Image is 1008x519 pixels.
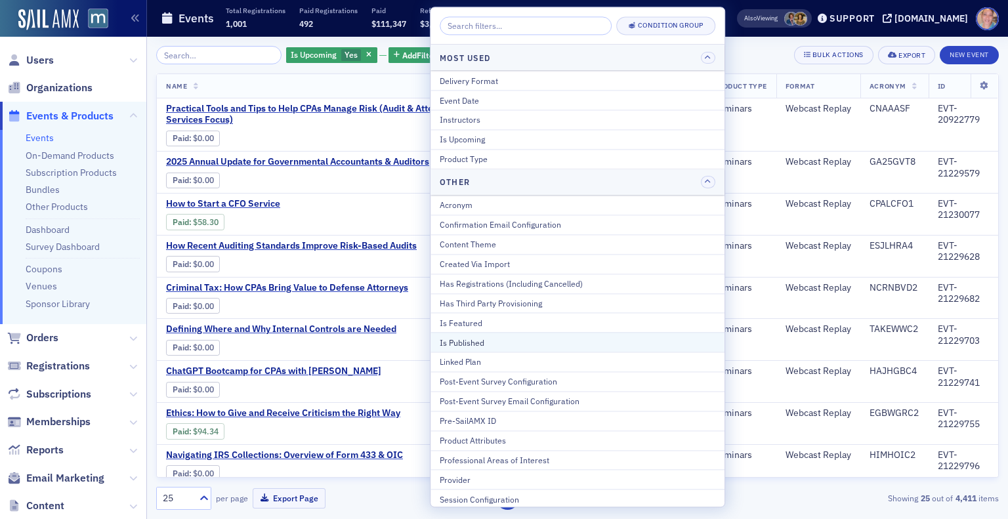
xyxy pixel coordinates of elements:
[744,14,778,23] span: Viewing
[430,293,724,313] button: Has Third Party Provisioning
[166,407,400,419] a: Ethics: How to Give and Receive Criticism the Right Way
[26,241,100,253] a: Survey Dashboard
[173,468,189,478] a: Paid
[371,6,406,15] p: Paid
[786,156,851,168] div: Webcast Replay
[420,18,446,29] span: $3,070
[166,282,408,294] a: Criminal Tax: How CPAs Bring Value to Defense Attorneys
[166,449,403,461] a: Navigating IRS Collections: Overview of Form 433 & OIC
[18,9,79,30] a: SailAMX
[440,94,715,106] div: Event Date
[744,14,757,22] div: Also
[166,81,187,91] span: Name
[870,407,919,419] div: EGBWGRC2
[26,359,90,373] span: Registrations
[430,371,724,391] button: Post-Event Survey Configuration
[812,51,864,58] div: Bulk Actions
[430,196,724,215] button: Acronym
[713,156,767,168] div: Seminars
[713,198,767,210] div: Seminars
[430,110,724,130] button: Instructors
[938,323,989,346] div: EVT-21229703
[786,323,851,335] div: Webcast Replay
[173,175,193,185] span: :
[870,103,919,115] div: CNAAASF
[870,323,919,335] div: TAKEWWC2
[786,365,851,377] div: Webcast Replay
[430,215,724,234] button: Confirmation Email Configuration
[440,493,715,505] div: Session Configuration
[26,298,90,310] a: Sponsor Library
[173,384,189,394] a: Paid
[7,499,64,513] a: Content
[226,18,247,29] span: 1,001
[430,274,724,293] button: Has Registrations (Including Cancelled)
[26,263,62,275] a: Coupons
[440,258,715,270] div: Created Via Import
[166,131,220,146] div: Paid: 0 - $0
[193,301,214,311] span: $0.00
[371,18,406,29] span: $111,347
[388,47,442,64] button: AddFilter
[173,384,193,394] span: :
[430,254,724,274] button: Created Via Import
[870,81,906,91] span: Acronym
[938,449,989,472] div: EVT-21229796
[193,175,214,185] span: $0.00
[7,387,91,402] a: Subscriptions
[898,52,925,59] div: Export
[166,365,387,377] a: ChatGPT Bootcamp for CPAs with [PERSON_NAME]
[173,301,193,311] span: :
[440,376,715,388] div: Post-Event Survey Configuration
[440,297,715,309] div: Has Third Party Provisioning
[26,443,64,457] span: Reports
[440,75,715,87] div: Delivery Format
[430,430,724,450] button: Product Attributes
[713,240,767,252] div: Seminars
[166,103,444,126] a: Practical Tools and Tips to Help CPAs Manage Risk (Audit & Attest Services Focus)
[163,491,192,505] div: 25
[430,352,724,372] button: Linked Plan
[420,6,451,15] p: Refunded
[193,133,214,143] span: $0.00
[173,426,193,436] span: :
[26,132,54,144] a: Events
[938,81,946,91] span: ID
[173,175,189,185] a: Paid
[166,340,220,356] div: Paid: 0 - $0
[870,282,919,294] div: NCRNBVD2
[938,407,989,430] div: EVT-21229755
[440,199,715,211] div: Acronym
[465,6,499,15] p: Net
[938,282,989,305] div: EVT-21229682
[713,365,767,377] div: Seminars
[430,129,724,149] button: Is Upcoming
[894,12,968,24] div: [DOMAIN_NAME]
[784,12,798,26] span: Chris Dougherty
[193,468,214,478] span: $0.00
[786,240,851,252] div: Webcast Replay
[166,156,429,168] a: 2025 Annual Update for Governmental Accountants & Auditors
[940,48,999,60] a: New Event
[166,198,387,210] span: How to Start a CFO Service
[345,49,358,60] span: Yes
[713,407,767,419] div: Seminars
[26,387,91,402] span: Subscriptions
[7,109,114,123] a: Events & Products
[26,471,104,486] span: Email Marketing
[166,240,417,252] a: How Recent Auditing Standards Improve Risk-Based Audits
[7,53,54,68] a: Users
[26,150,114,161] a: On-Demand Products
[430,411,724,430] button: Pre-SailAMX ID
[870,365,919,377] div: HAJHGBC4
[938,156,989,179] div: EVT-21229579
[173,468,193,478] span: :
[7,415,91,429] a: Memberships
[440,278,715,289] div: Has Registrations (Including Cancelled)
[26,53,54,68] span: Users
[173,301,189,311] a: Paid
[26,109,114,123] span: Events & Products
